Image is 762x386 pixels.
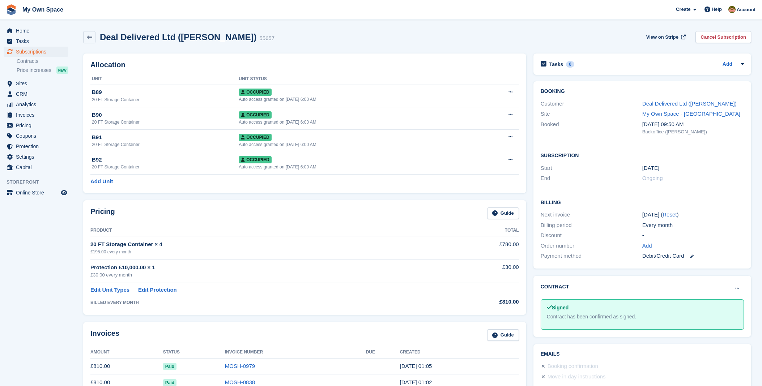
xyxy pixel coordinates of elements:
[16,131,59,141] span: Coupons
[90,73,239,85] th: Unit
[4,89,68,99] a: menu
[4,78,68,89] a: menu
[541,283,569,291] h2: Contract
[712,6,722,13] span: Help
[92,96,239,103] div: 20 FT Storage Container
[737,6,755,13] span: Account
[487,207,519,219] a: Guide
[92,88,239,96] div: B89
[541,164,642,172] div: Start
[90,263,439,272] div: Protection £10,000.00 × 1
[90,286,129,294] a: Edit Unit Types
[4,47,68,57] a: menu
[4,120,68,130] a: menu
[163,363,176,370] span: Paid
[642,211,744,219] div: [DATE] ( )
[646,34,678,41] span: View on Stripe
[16,110,59,120] span: Invoices
[7,179,72,186] span: Storefront
[90,207,115,219] h2: Pricing
[92,164,239,170] div: 20 FT Storage Container
[695,31,751,43] a: Cancel Subscription
[4,141,68,151] a: menu
[548,362,598,371] div: Booking confirmation
[728,6,736,13] img: Keely Collin
[92,133,239,142] div: B91
[239,134,271,141] span: Occupied
[400,379,432,385] time: 2025-07-11 00:02:01 UTC
[239,119,473,125] div: Auto access granted on [DATE] 6:00 AM
[16,120,59,130] span: Pricing
[400,363,432,369] time: 2025-08-11 00:05:12 UTC
[90,347,163,358] th: Amount
[4,36,68,46] a: menu
[642,221,744,230] div: Every month
[90,177,113,186] a: Add Unit
[239,156,271,163] span: Occupied
[723,60,732,69] a: Add
[16,152,59,162] span: Settings
[225,347,366,358] th: Invoice Number
[90,61,519,69] h2: Allocation
[90,358,163,374] td: £810.00
[566,61,574,68] div: 0
[4,152,68,162] a: menu
[642,111,740,117] a: My Own Space - [GEOGRAPHIC_DATA]
[16,188,59,198] span: Online Store
[541,100,642,108] div: Customer
[100,32,256,42] h2: Deal Delivered Ltd ([PERSON_NAME])
[4,110,68,120] a: menu
[439,236,519,259] td: £780.00
[439,298,519,306] div: £810.00
[541,89,744,94] h2: Booking
[366,347,400,358] th: Due
[549,61,563,68] h2: Tasks
[239,111,271,119] span: Occupied
[16,99,59,110] span: Analytics
[541,231,642,240] div: Discount
[676,6,690,13] span: Create
[90,225,439,236] th: Product
[92,141,239,148] div: 20 FT Storage Container
[20,4,66,16] a: My Own Space
[541,198,744,206] h2: Billing
[239,73,473,85] th: Unit Status
[92,156,239,164] div: B92
[90,329,119,341] h2: Invoices
[548,373,606,381] div: Move in day instructions
[4,99,68,110] a: menu
[6,4,17,15] img: stora-icon-8386f47178a22dfd0bd8f6a31ec36ba5ce8667c1dd55bd0f319d3a0aa187defe.svg
[663,211,677,218] a: Reset
[16,36,59,46] span: Tasks
[541,252,642,260] div: Payment method
[90,249,439,255] div: £195.00 every month
[138,286,177,294] a: Edit Protection
[642,252,744,260] div: Debit/Credit Card
[90,299,439,306] div: BILLED EVERY MONTH
[239,96,473,103] div: Auto access granted on [DATE] 6:00 AM
[225,363,255,369] a: MOSH-0979
[17,66,68,74] a: Price increases NEW
[17,58,68,65] a: Contracts
[239,89,271,96] span: Occupied
[16,162,59,172] span: Capital
[541,242,642,250] div: Order number
[541,174,642,183] div: End
[439,225,519,236] th: Total
[541,211,642,219] div: Next invoice
[225,379,255,385] a: MOSH-0838
[643,31,687,43] a: View on Stripe
[487,329,519,341] a: Guide
[642,175,663,181] span: Ongoing
[541,351,744,357] h2: Emails
[541,110,642,118] div: Site
[400,347,519,358] th: Created
[439,259,519,283] td: £30.00
[17,67,51,74] span: Price increases
[16,89,59,99] span: CRM
[541,151,744,159] h2: Subscription
[642,120,744,129] div: [DATE] 09:50 AM
[16,141,59,151] span: Protection
[16,47,59,57] span: Subscriptions
[541,120,642,136] div: Booked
